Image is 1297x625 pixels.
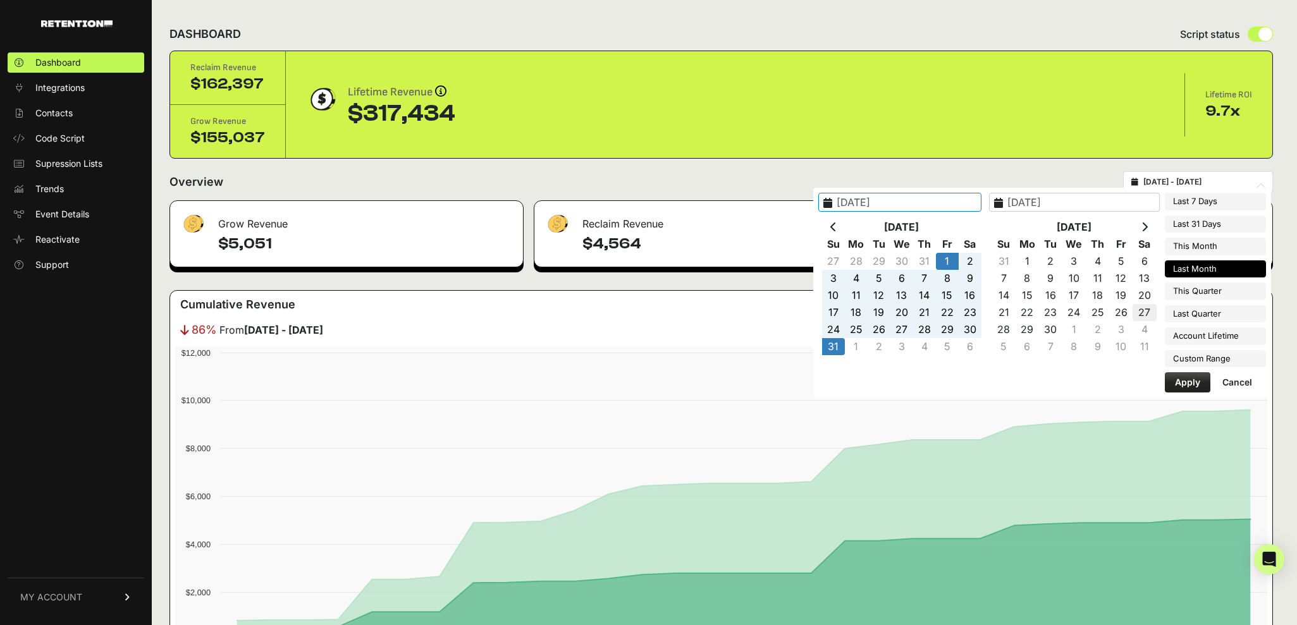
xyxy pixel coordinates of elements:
h2: DASHBOARD [169,25,241,43]
td: 28 [992,321,1016,338]
td: 7 [913,270,936,287]
td: 20 [890,304,913,321]
td: 24 [822,321,845,338]
td: 2 [1086,321,1109,338]
td: 12 [1109,270,1133,287]
span: Contacts [35,107,73,119]
div: Open Intercom Messenger [1254,544,1284,574]
td: 11 [845,287,868,304]
div: $162,397 [190,74,265,94]
td: 12 [868,287,890,304]
td: 14 [992,287,1016,304]
span: Reactivate [35,233,80,246]
th: Sa [959,236,981,253]
a: Support [8,255,144,275]
text: $12,000 [181,348,211,358]
td: 21 [913,304,936,321]
td: 22 [936,304,959,321]
a: Trends [8,179,144,199]
text: $8,000 [186,444,211,453]
h2: Overview [169,173,223,191]
li: Custom Range [1165,350,1266,368]
th: Mo [845,236,868,253]
a: Reactivate [8,229,144,250]
td: 20 [1133,287,1156,304]
div: Grow Revenue [190,115,265,128]
td: 30 [890,253,913,270]
td: 6 [959,338,981,355]
td: 23 [959,304,981,321]
th: Th [913,236,936,253]
td: 29 [936,321,959,338]
td: 6 [890,270,913,287]
th: Tu [1039,236,1062,253]
td: 25 [1086,304,1109,321]
strong: [DATE] - [DATE] [244,324,323,336]
td: 10 [1109,338,1133,355]
td: 13 [1133,270,1156,287]
img: fa-dollar-13500eef13a19c4ab2b9ed9ad552e47b0d9fc28b02b83b90ba0e00f96d6372e9.png [180,212,206,236]
td: 4 [913,338,936,355]
td: 3 [890,338,913,355]
td: 21 [992,304,1016,321]
td: 1 [1016,253,1039,270]
div: $155,037 [190,128,265,148]
div: Lifetime Revenue [348,83,455,101]
th: Fr [1109,236,1133,253]
td: 27 [822,253,845,270]
th: We [1062,236,1086,253]
div: Reclaim Revenue [190,61,265,74]
td: 3 [1109,321,1133,338]
text: $2,000 [186,588,211,597]
td: 27 [890,321,913,338]
span: Code Script [35,132,85,145]
td: 30 [1039,321,1062,338]
th: Sa [1133,236,1156,253]
td: 9 [1039,270,1062,287]
td: 11 [1086,270,1109,287]
td: 18 [1086,287,1109,304]
td: 22 [1016,304,1039,321]
td: 15 [1016,287,1039,304]
span: Integrations [35,82,85,94]
td: 23 [1039,304,1062,321]
li: Last Quarter [1165,305,1266,323]
span: Event Details [35,208,89,221]
h3: Cumulative Revenue [180,296,295,313]
th: Mo [1016,236,1039,253]
th: Su [822,236,845,253]
td: 1 [936,253,959,270]
a: Integrations [8,78,144,98]
td: 18 [845,304,868,321]
td: 26 [1109,304,1133,321]
li: Last Month [1165,260,1266,278]
a: Code Script [8,128,144,149]
th: [DATE] [845,219,959,236]
td: 28 [845,253,868,270]
span: Supression Lists [35,157,102,170]
td: 24 [1062,304,1086,321]
th: We [890,236,913,253]
td: 14 [913,287,936,304]
td: 27 [1133,304,1156,321]
text: $10,000 [181,396,211,405]
td: 8 [1062,338,1086,355]
td: 2 [868,338,890,355]
td: 25 [845,321,868,338]
div: $317,434 [348,101,455,126]
th: Th [1086,236,1109,253]
td: 19 [1109,287,1133,304]
td: 1 [1062,321,1086,338]
td: 30 [959,321,981,338]
th: Tu [868,236,890,253]
text: $4,000 [186,540,211,549]
span: Script status [1180,27,1240,42]
li: Account Lifetime [1165,327,1266,345]
div: Grow Revenue [170,201,523,239]
td: 8 [1016,270,1039,287]
span: MY ACCOUNT [20,591,82,604]
div: Lifetime ROI [1205,88,1252,101]
td: 31 [822,338,845,355]
li: This Month [1165,238,1266,255]
td: 7 [1039,338,1062,355]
